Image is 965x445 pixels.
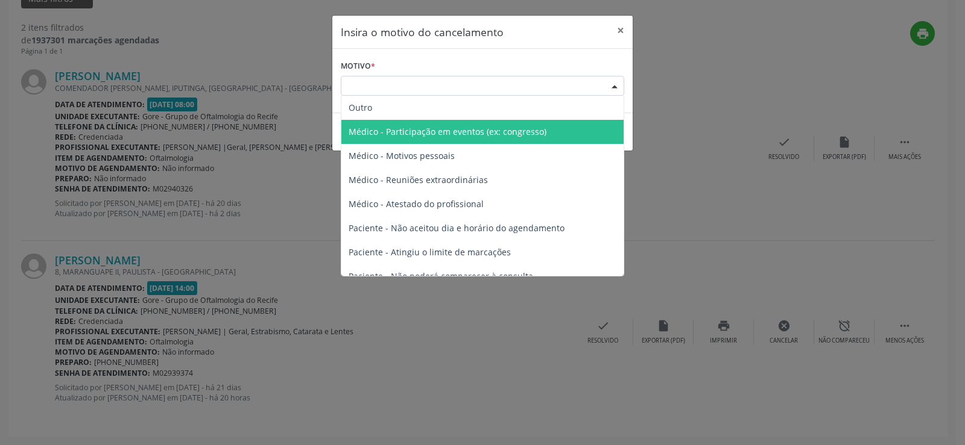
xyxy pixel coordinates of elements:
label: Motivo [341,57,375,76]
span: Paciente - Não aceitou dia e horário do agendamento [349,222,565,234]
h5: Insira o motivo do cancelamento [341,24,504,40]
span: Paciente - Não poderá comparecer à consulta [349,270,533,282]
span: Outro [349,102,372,113]
span: Médico - Reuniões extraordinárias [349,174,488,185]
span: Médico - Atestado do profissional [349,198,484,210]
button: Close [609,16,633,45]
span: Médico - Participação em eventos (ex: congresso) [349,126,546,137]
span: Médico - Motivos pessoais [349,150,455,161]
span: Paciente - Atingiu o limite de marcações [349,246,511,258]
